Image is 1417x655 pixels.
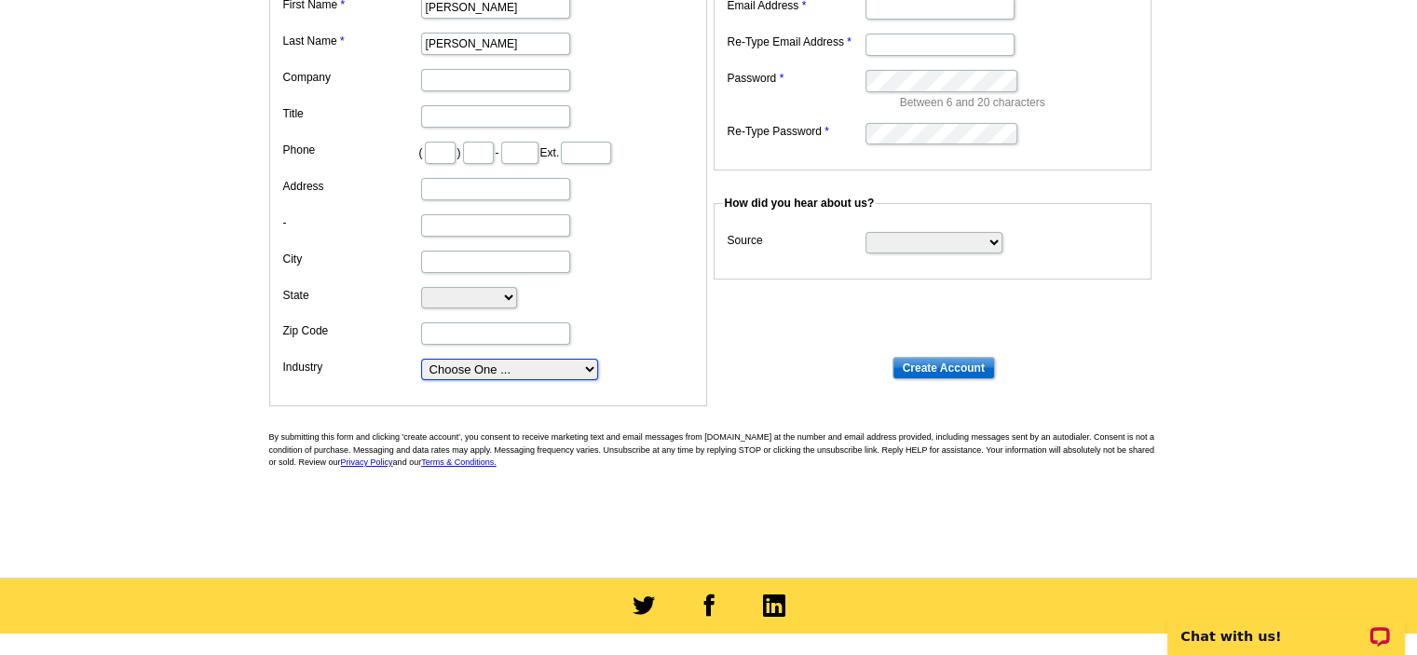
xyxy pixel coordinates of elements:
label: Company [283,69,419,86]
p: By submitting this form and clicking 'create account', you consent to receive marketing text and ... [269,431,1164,470]
label: - [283,214,419,231]
label: Re-Type Password [728,123,864,140]
iframe: LiveChat chat widget [1155,596,1417,655]
a: Terms & Conditions. [421,457,497,467]
label: Re-Type Email Address [728,34,864,50]
label: Phone [283,142,419,158]
legend: How did you hear about us? [723,195,877,212]
label: State [283,287,419,304]
a: Privacy Policy [341,457,393,467]
dd: ( ) - Ext. [279,137,698,166]
label: Password [728,70,864,87]
label: City [283,251,419,267]
label: Address [283,178,419,195]
label: Zip Code [283,322,419,339]
label: Last Name [283,33,419,49]
input: Create Account [892,357,995,379]
label: Title [283,105,419,122]
label: Source [728,232,864,249]
label: Industry [283,359,419,375]
p: Between 6 and 20 characters [900,94,1142,111]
